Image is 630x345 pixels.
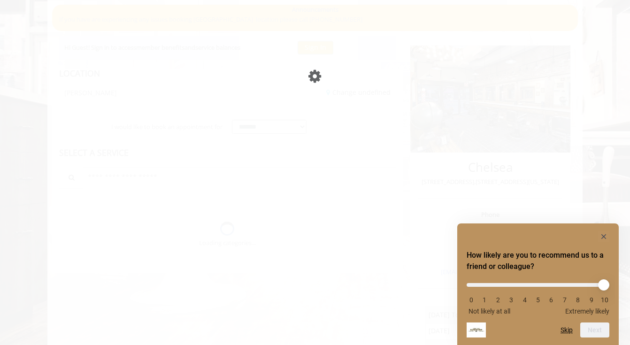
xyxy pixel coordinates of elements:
li: 0 [467,296,476,304]
button: Hide survey [598,231,609,242]
div: How likely are you to recommend us to a friend or colleague? Select an option from 0 to 10, with ... [467,276,609,315]
li: 7 [560,296,569,304]
li: 10 [600,296,609,304]
li: 6 [546,296,556,304]
li: 1 [480,296,489,304]
span: Extremely likely [565,307,609,315]
button: Next question [580,322,609,337]
button: Skip [561,326,573,334]
li: 5 [533,296,543,304]
li: 8 [573,296,583,304]
div: How likely are you to recommend us to a friend or colleague? Select an option from 0 to 10, with ... [467,231,609,337]
li: 4 [520,296,530,304]
li: 2 [493,296,503,304]
h2: How likely are you to recommend us to a friend or colleague? Select an option from 0 to 10, with ... [467,250,609,272]
li: 3 [507,296,516,304]
li: 9 [587,296,596,304]
span: Not likely at all [469,307,510,315]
